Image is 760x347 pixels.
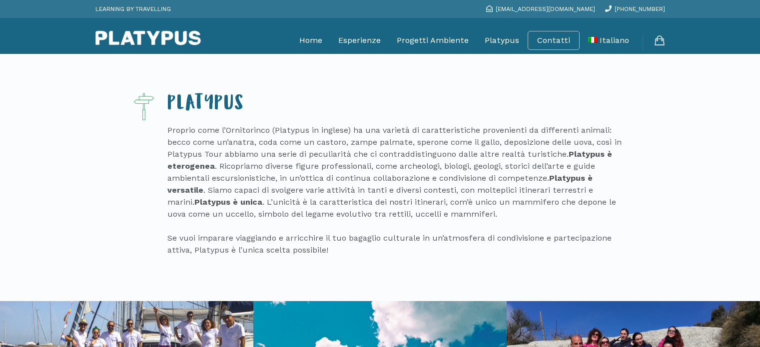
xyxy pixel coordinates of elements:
[167,95,245,116] span: Platypus
[95,2,171,15] p: LEARNING BY TRAVELLING
[397,28,469,53] a: Progetti Ambiente
[588,28,629,53] a: Italiano
[486,5,595,12] a: [EMAIL_ADDRESS][DOMAIN_NAME]
[338,28,381,53] a: Esperienze
[299,28,322,53] a: Home
[600,35,629,45] span: Italiano
[605,5,665,12] a: [PHONE_NUMBER]
[537,35,570,45] a: Contatti
[167,124,628,256] p: Proprio come l’Ornitorinco (Platypus in inglese) ha una varietà di caratteristiche provenienti da...
[485,28,519,53] a: Platypus
[615,5,665,12] span: [PHONE_NUMBER]
[496,5,595,12] span: [EMAIL_ADDRESS][DOMAIN_NAME]
[95,30,201,45] img: Platypus
[194,197,262,207] b: Platypus è unica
